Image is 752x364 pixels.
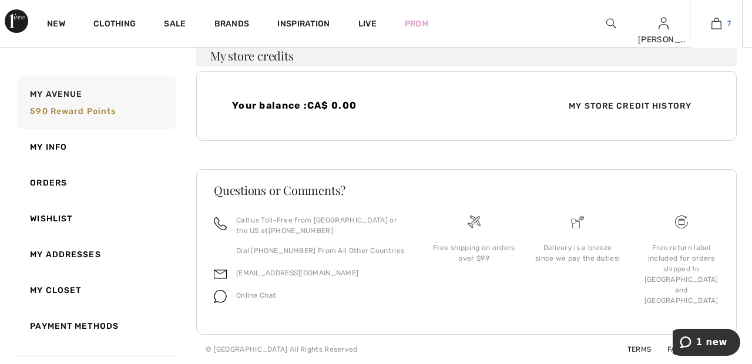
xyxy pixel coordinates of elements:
[15,237,176,272] a: My Addresses
[196,45,737,66] h3: My store credits
[358,18,377,30] a: Live
[659,18,669,29] a: Sign In
[15,201,176,237] a: Wishlist
[15,165,176,201] a: Orders
[30,106,116,116] span: 590 Reward points
[405,18,428,30] a: Prom
[236,269,358,277] a: [EMAIL_ADDRESS][DOMAIN_NAME]
[214,184,719,196] h3: Questions or Comments?
[236,215,408,236] p: Call us Toll-Free from [GEOGRAPHIC_DATA] or the US at
[468,215,481,228] img: Free shipping on orders over $99
[15,308,176,344] a: Payment Methods
[606,16,616,31] img: search the website
[653,345,681,353] a: FAQ
[307,100,357,111] span: CA$ 0.00
[559,100,701,112] span: My Store Credit History
[535,242,620,264] div: Delivery is a breeze since we pay the duties!
[638,33,690,46] div: [PERSON_NAME]
[232,100,459,111] h4: Your balance :
[236,245,408,256] p: Dial [PHONE_NUMBER] From All Other Countries
[214,268,227,281] img: email
[214,290,227,303] img: chat
[659,16,669,31] img: My Info
[214,19,250,31] a: Brands
[711,16,721,31] img: My Bag
[675,215,688,228] img: Free shipping on orders over $99
[613,345,652,353] a: Terms
[47,19,65,31] a: New
[15,272,176,308] a: My Closet
[431,242,516,264] div: Free shipping on orders over $99
[164,19,186,31] a: Sale
[15,129,176,165] a: My Info
[268,227,333,235] a: [PHONE_NUMBER]
[5,9,28,33] img: 1ère Avenue
[673,329,740,358] iframe: Opens a widget where you can chat to one of our agents
[93,19,136,31] a: Clothing
[30,88,82,100] span: My Avenue
[690,16,742,31] a: 7
[727,18,731,29] span: 7
[571,215,584,228] img: Delivery is a breeze since we pay the duties!
[277,19,330,31] span: Inspiration
[214,217,227,230] img: call
[206,344,358,355] div: © [GEOGRAPHIC_DATA] All Rights Reserved
[236,291,276,299] span: Online Chat
[639,242,724,306] div: Free return label included for orders shipped to [GEOGRAPHIC_DATA] and [GEOGRAPHIC_DATA]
